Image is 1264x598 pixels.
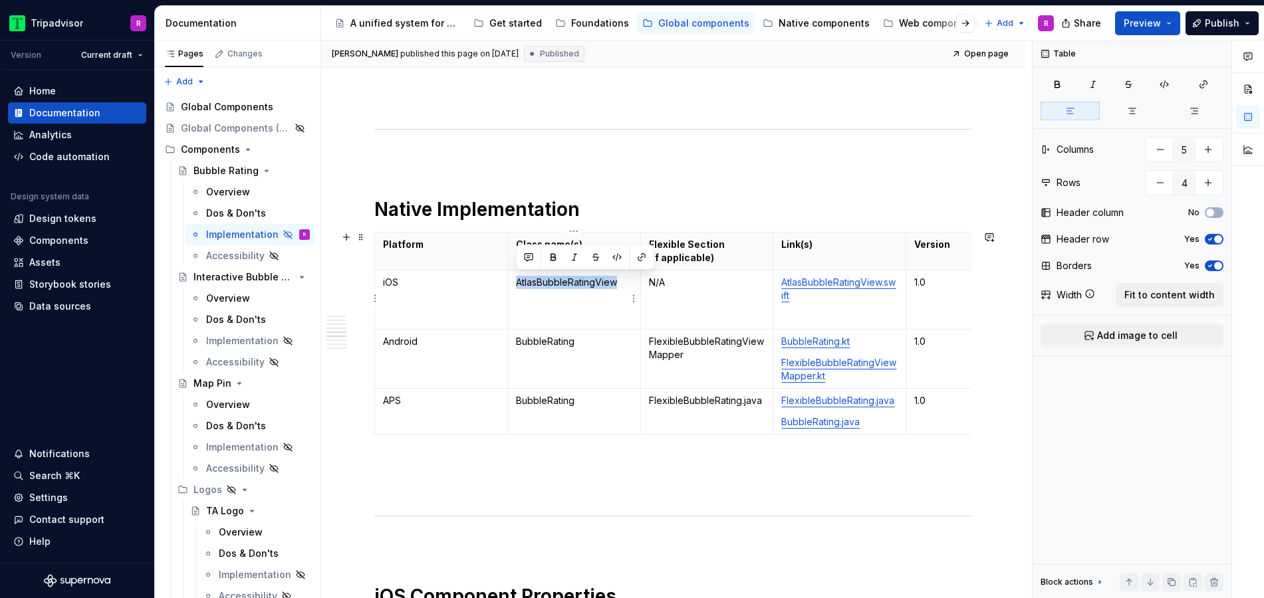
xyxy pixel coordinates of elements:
div: Overview [206,292,250,305]
p: Android [383,335,499,348]
div: Implementation [206,334,279,348]
div: Logos [172,479,315,500]
a: Design tokens [8,208,146,229]
a: Data sources [8,296,146,317]
a: BubbleRating.java [781,416,860,427]
div: Accessibility [206,249,265,262]
div: Global Components [181,100,273,114]
div: Overview [206,398,250,411]
a: Code automation [8,146,146,167]
a: Accessibility [185,458,315,479]
div: Home [29,84,56,98]
p: 1.0 [914,335,1031,348]
a: Assets [8,252,146,273]
a: ImplementationR [185,224,315,245]
div: Block actions [1041,573,1105,591]
a: A unified system for every journey. [329,13,465,34]
p: 1.0 [914,394,1031,407]
a: Dos & Don'ts [197,543,315,564]
span: Share [1074,17,1101,30]
div: Settings [29,491,68,504]
a: Accessibility [185,351,315,373]
p: BubbleRating [516,394,632,407]
div: Dos & Don'ts [206,313,266,326]
div: Changes [227,49,263,59]
a: Native components [757,13,875,34]
div: Assets [29,256,61,269]
div: Search ⌘K [29,469,80,482]
a: Dos & Don'ts [185,203,315,224]
button: Publish [1186,11,1259,35]
button: Notifications [8,443,146,464]
a: Accessibility [185,245,315,266]
div: Data sources [29,300,91,313]
div: Global Components (Reference) [181,122,291,135]
button: TripadvisorR [3,9,152,37]
div: Notifications [29,447,90,460]
p: Version [914,238,1031,251]
div: Get started [489,17,542,30]
div: Global components [658,17,749,30]
div: Dos & Don'ts [206,207,266,220]
p: FlexibleBubbleRating.java [649,394,765,407]
div: Dos & Don'ts [219,547,279,560]
p: Class name(s) [516,238,632,251]
span: Add image to cell [1097,329,1178,342]
div: Logos [193,483,222,496]
span: [PERSON_NAME] [332,49,398,59]
div: published this page on [DATE] [400,49,519,59]
div: Implementation [206,228,279,241]
a: Overview [185,288,315,309]
div: Foundations [571,17,629,30]
div: Header column [1057,206,1124,219]
a: Bubble Rating [172,160,315,181]
label: Yes [1184,260,1200,271]
span: Fit to content width [1124,288,1215,302]
div: Contact support [29,513,104,526]
div: Dos & Don'ts [206,419,266,433]
div: Web components [899,17,980,30]
span: Add [997,18,1013,29]
h1: Native Implementation [374,197,972,221]
div: R [136,18,141,29]
div: Version [11,50,41,60]
a: Get started [468,13,547,34]
a: FlexibleBubbleRating.java [781,395,894,406]
p: Link(s) [781,238,898,251]
button: Contact support [8,509,146,530]
a: Components [8,230,146,251]
span: Open page [964,49,1009,59]
div: Documentation [166,17,315,30]
span: Add [176,76,193,87]
div: Columns [1057,143,1094,156]
div: Accessibility [206,355,265,369]
p: APS [383,394,499,407]
div: Components [160,139,315,160]
div: Interactive Bubble Rating [193,270,294,284]
p: Platform [383,238,499,251]
button: Add image to cell [1041,324,1223,348]
p: N/A [649,276,765,289]
button: Help [8,531,146,552]
div: Map Pin [193,377,231,390]
button: Share [1055,11,1110,35]
div: Accessibility [206,462,265,475]
div: Page tree [329,10,977,37]
div: Components [181,143,240,156]
a: Foundations [550,13,634,34]
div: Overview [219,526,263,539]
div: Code automation [29,150,110,163]
button: Add [160,72,209,91]
p: Flexible Section (if applicable) [649,238,765,264]
p: 1.0 [914,276,1031,289]
div: Rows [1057,176,1080,189]
a: BubbleRating.kt [781,336,850,347]
div: Help [29,535,51,548]
div: Analytics [29,128,72,142]
div: Borders [1057,259,1092,272]
svg: Supernova Logo [44,574,110,587]
a: Home [8,80,146,102]
button: Current draft [75,46,149,64]
a: Open page [948,45,1015,63]
span: Publish [1205,17,1239,30]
